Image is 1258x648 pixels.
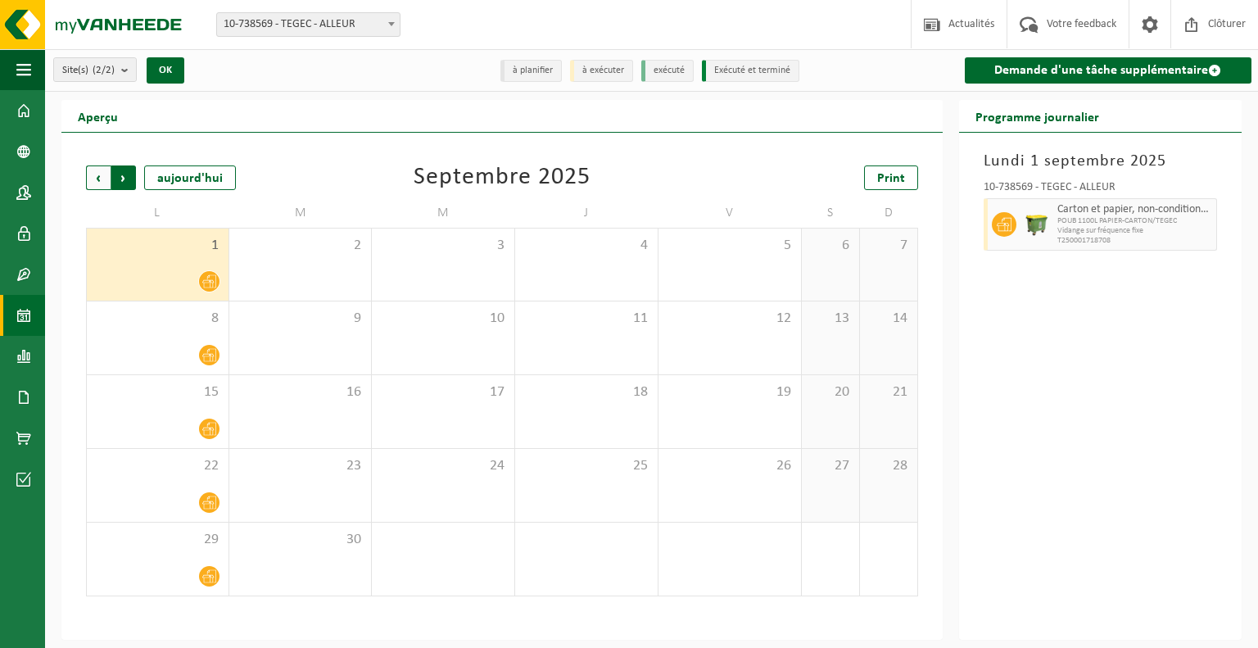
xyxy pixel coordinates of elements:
[864,165,918,190] a: Print
[380,383,506,401] span: 17
[238,237,364,255] span: 2
[570,60,633,82] li: à exécuter
[229,198,373,228] td: M
[965,57,1251,84] a: Demande d'une tâche supplémentaire
[380,457,506,475] span: 24
[802,198,860,228] td: S
[641,60,694,82] li: exécuté
[868,237,909,255] span: 7
[111,165,136,190] span: Suivant
[380,310,506,328] span: 10
[523,457,649,475] span: 25
[86,165,111,190] span: Précédent
[810,237,851,255] span: 6
[238,531,364,549] span: 30
[217,13,400,36] span: 10-738569 - TEGEC - ALLEUR
[868,457,909,475] span: 28
[95,237,220,255] span: 1
[1025,212,1049,237] img: WB-1100-HPE-GN-50
[523,237,649,255] span: 4
[414,165,591,190] div: Septembre 2025
[216,12,400,37] span: 10-738569 - TEGEC - ALLEUR
[810,310,851,328] span: 13
[95,531,220,549] span: 29
[238,310,364,328] span: 9
[95,383,220,401] span: 15
[523,383,649,401] span: 18
[380,237,506,255] span: 3
[144,165,236,190] div: aujourd'hui
[147,57,184,84] button: OK
[868,310,909,328] span: 14
[1057,203,1212,216] span: Carton et papier, non-conditionné (industriel)
[238,383,364,401] span: 16
[667,237,793,255] span: 5
[1057,216,1212,226] span: POUB 1100L PAPIER-CARTON/TEGEC
[1057,236,1212,246] span: T250001718708
[95,310,220,328] span: 8
[984,182,1217,198] div: 10-738569 - TEGEC - ALLEUR
[500,60,562,82] li: à planifier
[868,383,909,401] span: 21
[61,100,134,132] h2: Aperçu
[667,457,793,475] span: 26
[810,383,851,401] span: 20
[523,310,649,328] span: 11
[372,198,515,228] td: M
[702,60,799,82] li: Exécuté et terminé
[86,198,229,228] td: L
[810,457,851,475] span: 27
[667,310,793,328] span: 12
[515,198,658,228] td: J
[238,457,364,475] span: 23
[95,457,220,475] span: 22
[667,383,793,401] span: 19
[1057,226,1212,236] span: Vidange sur fréquence fixe
[877,172,905,185] span: Print
[53,57,137,82] button: Site(s)(2/2)
[984,149,1217,174] h3: Lundi 1 septembre 2025
[860,198,918,228] td: D
[959,100,1115,132] h2: Programme journalier
[62,58,115,83] span: Site(s)
[93,65,115,75] count: (2/2)
[658,198,802,228] td: V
